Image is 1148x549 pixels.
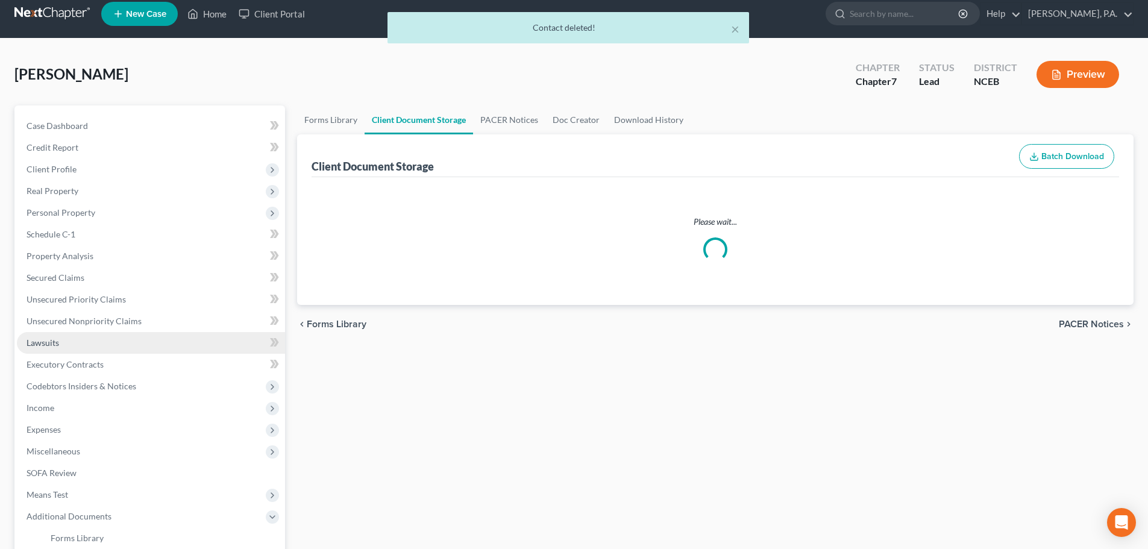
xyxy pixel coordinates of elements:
[27,337,59,348] span: Lawsuits
[51,533,104,543] span: Forms Library
[17,462,285,484] a: SOFA Review
[27,164,77,174] span: Client Profile
[27,294,126,304] span: Unsecured Priority Claims
[17,267,285,289] a: Secured Claims
[27,229,75,239] span: Schedule C-1
[27,381,136,391] span: Codebtors Insiders & Notices
[1124,319,1134,329] i: chevron_right
[27,359,104,369] span: Executory Contracts
[919,75,955,89] div: Lead
[27,424,61,434] span: Expenses
[27,121,88,131] span: Case Dashboard
[850,2,960,25] input: Search by name...
[27,142,78,152] span: Credit Report
[856,75,900,89] div: Chapter
[27,511,111,521] span: Additional Documents
[27,468,77,478] span: SOFA Review
[17,332,285,354] a: Lawsuits
[365,105,473,134] a: Client Document Storage
[1059,319,1134,329] button: PACER Notices chevron_right
[17,289,285,310] a: Unsecured Priority Claims
[545,105,607,134] a: Doc Creator
[27,446,80,456] span: Miscellaneous
[17,310,285,332] a: Unsecured Nonpriority Claims
[919,61,955,75] div: Status
[731,22,739,36] button: ×
[181,3,233,25] a: Home
[891,75,897,87] span: 7
[17,245,285,267] a: Property Analysis
[397,22,739,34] div: Contact deleted!
[27,251,93,261] span: Property Analysis
[307,319,366,329] span: Forms Library
[1041,151,1104,162] span: Batch Download
[1022,3,1133,25] a: [PERSON_NAME], P.A.
[473,105,545,134] a: PACER Notices
[974,75,1017,89] div: NCEB
[1107,508,1136,537] div: Open Intercom Messenger
[297,105,365,134] a: Forms Library
[856,61,900,75] div: Chapter
[17,354,285,375] a: Executory Contracts
[297,319,366,329] button: chevron_left Forms Library
[17,137,285,158] a: Credit Report
[607,105,691,134] a: Download History
[27,316,142,326] span: Unsecured Nonpriority Claims
[312,159,434,174] div: Client Document Storage
[974,61,1017,75] div: District
[27,489,68,500] span: Means Test
[27,403,54,413] span: Income
[27,186,78,196] span: Real Property
[297,319,307,329] i: chevron_left
[41,527,285,549] a: Forms Library
[314,216,1117,228] p: Please wait...
[126,10,166,19] span: New Case
[233,3,311,25] a: Client Portal
[14,65,128,83] span: [PERSON_NAME]
[27,272,84,283] span: Secured Claims
[17,115,285,137] a: Case Dashboard
[17,224,285,245] a: Schedule C-1
[1059,319,1124,329] span: PACER Notices
[27,207,95,218] span: Personal Property
[1019,144,1114,169] button: Batch Download
[1037,61,1119,88] button: Preview
[980,3,1021,25] a: Help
